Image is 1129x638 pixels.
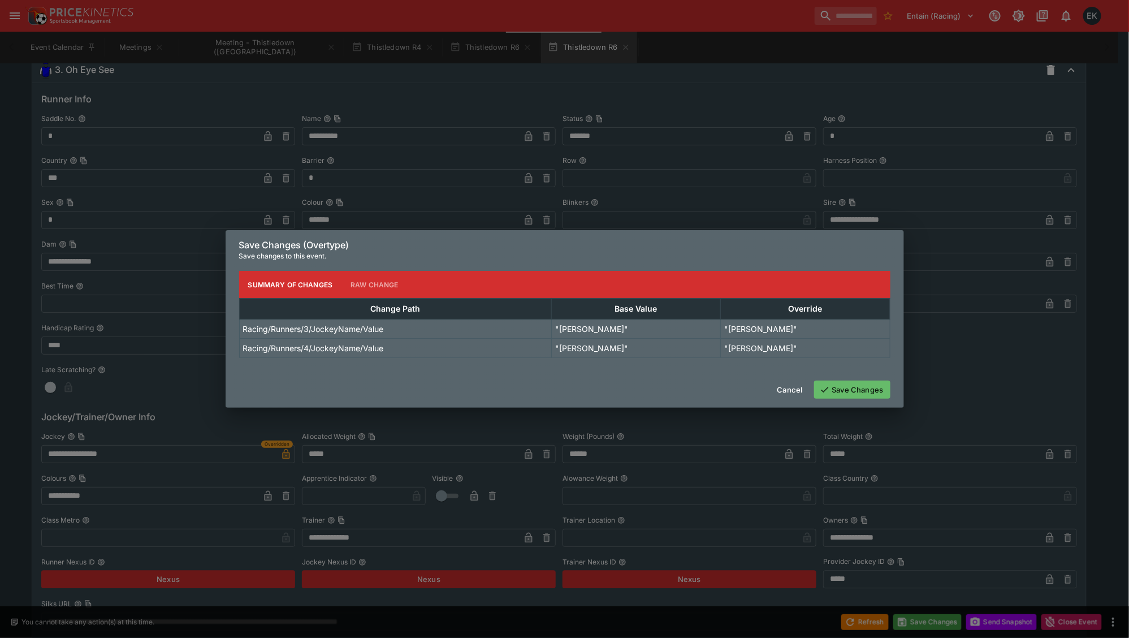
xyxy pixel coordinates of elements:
td: "[PERSON_NAME]" [721,339,890,358]
th: Override [721,299,890,320]
button: Save Changes [814,381,890,399]
button: Cancel [771,381,810,399]
p: Racing/Runners/4/JockeyName/Value [243,342,384,354]
p: Racing/Runners/3/JockeyName/Value [243,323,384,335]
th: Change Path [239,299,551,320]
button: Summary of Changes [239,271,342,298]
p: Save changes to this event. [239,251,890,262]
td: "[PERSON_NAME]" [551,320,720,339]
th: Base Value [551,299,720,320]
h6: Save Changes (Overtype) [239,239,890,251]
button: Raw Change [341,271,408,298]
td: "[PERSON_NAME]" [721,320,890,339]
td: "[PERSON_NAME]" [551,339,720,358]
